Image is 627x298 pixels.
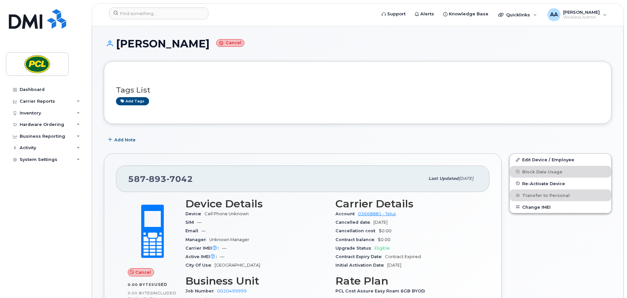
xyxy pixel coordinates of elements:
span: Contract balance [335,237,378,242]
span: Cancellation cost [335,228,379,233]
h3: Tags List [116,86,599,94]
a: 03668881 - Telus [358,211,396,216]
span: Cancelled date [335,220,373,225]
span: City Of Use [185,263,215,268]
span: Email [185,228,201,233]
span: Account [335,211,358,216]
button: Block Data Usage [510,166,611,178]
span: Initial Activation Date [335,263,387,268]
span: Carrier IMEI [185,246,222,251]
span: 893 [146,174,166,184]
span: Re-Activate Device [522,181,565,186]
h3: Rate Plan [335,275,478,287]
small: Cancel [216,39,244,47]
a: Edit Device / Employee [510,154,611,166]
span: — [222,246,226,251]
span: Manager [185,237,209,242]
span: Active IMEI [185,254,220,259]
span: 587 [128,174,193,184]
span: SIM [185,220,197,225]
span: used [154,282,167,287]
h3: Business Unit [185,275,328,287]
button: Change IMEI [510,201,611,213]
button: Transfer to Personal [510,189,611,201]
span: [DATE] [459,176,473,181]
span: Eligible [374,246,390,251]
span: 0.00 Bytes [128,282,154,287]
h3: Device Details [185,198,328,210]
span: Cell Phone Unknown [204,211,249,216]
span: Contract Expiry Date [335,254,385,259]
span: Upgrade Status [335,246,374,251]
span: [DATE] [373,220,388,225]
span: Device [185,211,204,216]
span: 7042 [166,174,193,184]
span: — [220,254,224,259]
span: Job Number [185,289,217,293]
span: PCL Cost Assure Easy Roam 6GB BYOD [335,289,428,293]
a: Add tags [116,97,149,105]
span: Cancel [135,269,151,275]
span: Add Note [114,137,136,143]
span: — [201,228,206,233]
span: [GEOGRAPHIC_DATA] [215,263,260,268]
span: $0.00 [378,237,390,242]
button: Add Note [104,134,141,146]
h3: Carrier Details [335,198,478,210]
span: [DATE] [387,263,401,268]
h1: [PERSON_NAME] [104,38,612,49]
span: 0.00 Bytes [128,291,153,295]
span: Unknown Manager [209,237,249,242]
span: Last updated [428,176,459,181]
button: Re-Activate Device [510,178,611,189]
span: Contract Expired [385,254,421,259]
a: 0020499999 [217,289,247,293]
span: — [197,220,201,225]
span: $0.00 [379,228,391,233]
